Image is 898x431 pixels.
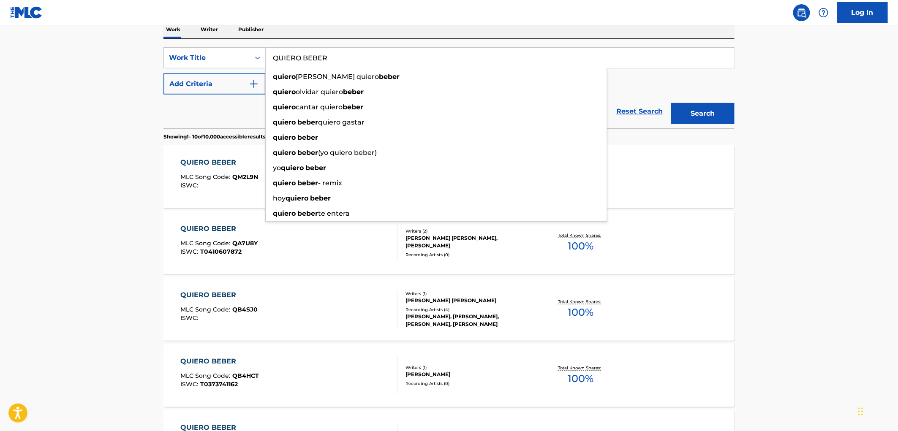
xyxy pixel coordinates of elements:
[558,232,603,239] p: Total Known Shares:
[405,297,533,304] div: [PERSON_NAME] [PERSON_NAME]
[281,164,304,172] strong: quiero
[163,211,735,274] a: QUIERO BEBERMLC Song Code:QA7U8YISWC:T0410607872Writers (2)[PERSON_NAME] [PERSON_NAME], [PERSON_N...
[163,47,735,128] form: Search Form
[273,164,281,172] span: yo
[233,239,258,247] span: QA7U8Y
[273,88,296,96] strong: quiero
[318,179,342,187] span: - remix
[405,313,533,328] div: [PERSON_NAME], [PERSON_NAME], [PERSON_NAME], [PERSON_NAME]
[305,164,326,172] strong: beber
[318,149,377,157] span: (yo quiero beber)
[181,224,258,234] div: QUIERO BEBER
[233,173,259,181] span: QM2L9N
[819,8,829,18] img: help
[181,314,201,322] span: ISWC :
[273,118,296,126] strong: quiero
[273,103,296,111] strong: quiero
[201,248,242,255] span: T0410607872
[233,306,258,313] span: QB4SJ0
[233,372,259,379] span: QB4HCT
[405,306,533,313] div: Recording Artists ( 4 )
[405,380,533,387] div: Recording Artists ( 0 )
[201,380,238,388] span: T0373741162
[181,290,258,300] div: QUIERO BEBER
[858,399,863,424] div: Drag
[198,21,220,38] p: Writer
[181,380,201,388] span: ISWC :
[181,306,233,313] span: MLC Song Code :
[405,252,533,258] div: Recording Artists ( 0 )
[297,149,318,157] strong: beber
[273,149,296,157] strong: quiero
[181,372,233,379] span: MLC Song Code :
[273,73,296,81] strong: quiero
[163,133,299,141] p: Showing 1 - 10 of 10,000 accessible results (Total 42,176 )
[163,344,735,407] a: QUIERO BEBERMLC Song Code:QB4HCTISWC:T0373741162Writers (1)[PERSON_NAME]Recording Artists (0)Tota...
[297,133,318,141] strong: beber
[612,102,667,121] a: Reset Search
[405,228,533,234] div: Writers ( 2 )
[318,118,365,126] span: quiero gastar
[568,305,593,320] span: 100 %
[273,209,296,217] strong: quiero
[296,88,343,96] span: olvidar quiero
[181,248,201,255] span: ISWC :
[405,371,533,378] div: [PERSON_NAME]
[310,194,331,202] strong: beber
[568,371,593,386] span: 100 %
[343,103,363,111] strong: beber
[318,209,350,217] span: te entera
[793,4,810,21] a: Public Search
[837,2,888,23] a: Log In
[273,179,296,187] strong: quiero
[10,6,43,19] img: MLC Logo
[296,73,379,81] span: [PERSON_NAME] quiero
[558,365,603,371] p: Total Known Shares:
[273,133,296,141] strong: quiero
[169,53,245,63] div: Work Title
[181,157,259,168] div: QUIERO BEBER
[163,145,735,208] a: QUIERO BEBERMLC Song Code:QM2L9NISWC:Writers (2)[PERSON_NAME] [PERSON_NAME], [PERSON_NAME]Recordi...
[379,73,400,81] strong: beber
[297,179,318,187] strong: beber
[181,173,233,181] span: MLC Song Code :
[797,8,807,18] img: search
[181,239,233,247] span: MLC Song Code :
[296,103,343,111] span: cantar quiero
[236,21,266,38] p: Publisher
[815,4,832,21] div: Help
[286,194,308,202] strong: quiero
[343,88,364,96] strong: beber
[163,73,266,95] button: Add Criteria
[671,103,735,124] button: Search
[273,194,286,202] span: hoy
[181,356,259,366] div: QUIERO BEBER
[568,239,593,254] span: 100 %
[181,182,201,189] span: ISWC :
[405,234,533,249] div: [PERSON_NAME] [PERSON_NAME], [PERSON_NAME]
[249,79,259,89] img: 9d2ae6d4665cec9f34b9.svg
[405,364,533,371] div: Writers ( 1 )
[163,277,735,341] a: QUIERO BEBERMLC Song Code:QB4SJ0ISWC:Writers (1)[PERSON_NAME] [PERSON_NAME]Recording Artists (4)[...
[405,290,533,297] div: Writers ( 1 )
[558,298,603,305] p: Total Known Shares:
[297,209,318,217] strong: beber
[163,21,183,38] p: Work
[297,118,318,126] strong: beber
[856,390,898,431] iframe: Chat Widget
